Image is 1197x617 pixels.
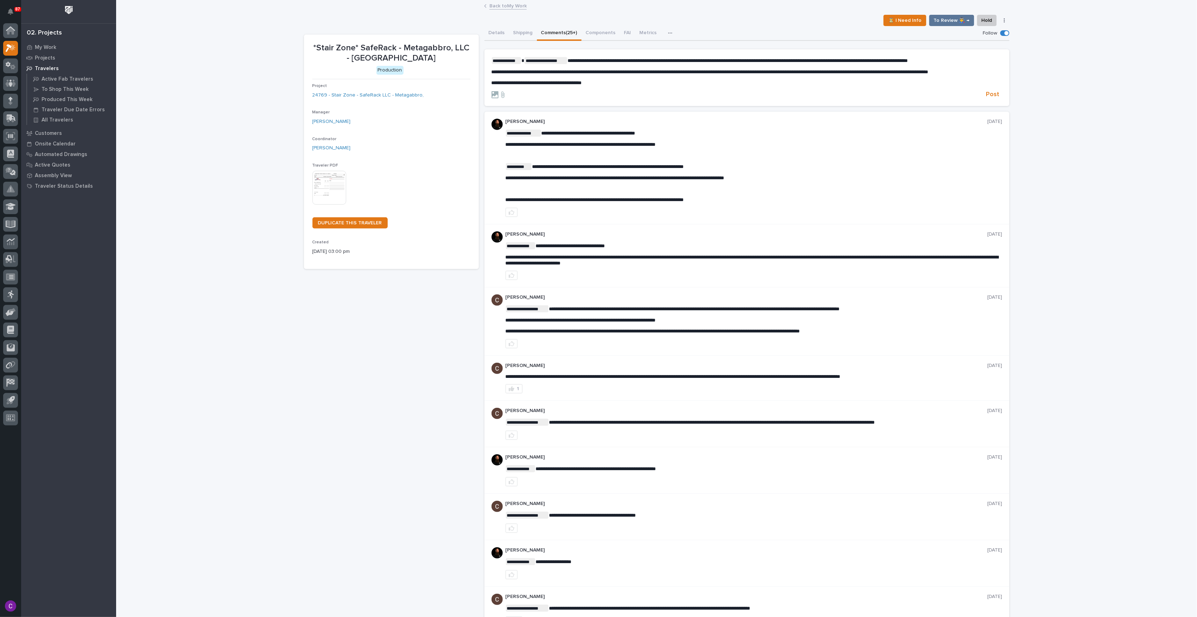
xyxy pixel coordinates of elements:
[977,15,997,26] button: Hold
[312,118,351,125] a: [PERSON_NAME]
[506,363,988,369] p: [PERSON_NAME]
[883,15,926,26] button: ⏳ I Need Info
[312,217,388,229] a: DUPLICATE THIS TRAVELER
[21,149,116,160] a: Automated Drawings
[506,594,988,600] p: [PERSON_NAME]
[484,26,509,41] button: Details
[318,220,382,225] span: DUPLICATE THIS TRAVELER
[312,43,470,63] p: *Stair Zone* SafeRack - Metagabbro, LLC - [GEOGRAPHIC_DATA]
[506,454,988,460] p: [PERSON_NAME]
[982,16,992,25] span: Hold
[492,231,503,243] img: zmKUmRVDQjmBLfnAs97p
[21,52,116,63] a: Projects
[492,363,503,374] img: AGNmyxaji213nCK4JzPdPN3H3CMBhXDSA2tJ_sy3UIa5=s96-c
[27,74,116,84] a: Active Fab Travelers
[988,363,1002,369] p: [DATE]
[506,231,988,237] p: [PERSON_NAME]
[988,408,1002,414] p: [DATE]
[312,248,470,255] p: [DATE] 03:00 pm
[506,119,988,125] p: [PERSON_NAME]
[506,208,518,217] button: like this post
[9,8,18,20] div: Notifications87
[492,501,503,512] img: AGNmyxaji213nCK4JzPdPN3H3CMBhXDSA2tJ_sy3UIa5=s96-c
[492,594,503,605] img: AGNmyxaji213nCK4JzPdPN3H3CMBhXDSA2tJ_sy3UIa5=s96-c
[506,384,522,393] button: 1
[509,26,537,41] button: Shipping
[506,294,988,300] p: [PERSON_NAME]
[3,599,18,613] button: users-avatar
[312,92,424,99] a: 24769 - Stair Zone - SafeRack LLC - Metagabbro,
[986,91,1000,99] span: Post
[35,151,87,158] p: Automated Drawings
[15,7,20,12] p: 87
[312,144,351,152] a: [PERSON_NAME]
[35,141,76,147] p: Onsite Calendar
[988,119,1002,125] p: [DATE]
[312,137,337,141] span: Coordinator
[506,570,518,579] button: like this post
[42,117,73,123] p: All Travelers
[27,115,116,125] a: All Travelers
[635,26,661,41] button: Metrics
[35,66,59,72] p: Travelers
[988,231,1002,237] p: [DATE]
[506,408,988,414] p: [PERSON_NAME]
[988,454,1002,460] p: [DATE]
[35,44,56,51] p: My Work
[376,66,404,75] div: Production
[35,173,72,179] p: Assembly View
[506,501,988,507] p: [PERSON_NAME]
[27,84,116,94] a: To Shop This Week
[21,128,116,138] a: Customers
[21,170,116,181] a: Assembly View
[934,16,970,25] span: To Review 👨‍🏭 →
[312,84,327,88] span: Project
[312,163,338,168] span: Traveler PDF
[27,94,116,104] a: Produced This Week
[537,26,582,41] button: Comments (25+)
[3,4,18,19] button: Notifications
[988,594,1002,600] p: [DATE]
[517,386,519,391] div: 1
[888,16,922,25] span: ⏳ I Need Info
[42,76,93,82] p: Active Fab Travelers
[35,162,70,168] p: Active Quotes
[988,294,1002,300] p: [DATE]
[506,547,988,553] p: [PERSON_NAME]
[312,110,330,114] span: Manager
[988,501,1002,507] p: [DATE]
[492,547,503,559] img: zmKUmRVDQjmBLfnAs97p
[492,294,503,306] img: AGNmyxaji213nCK4JzPdPN3H3CMBhXDSA2tJ_sy3UIa5=s96-c
[929,15,974,26] button: To Review 👨‍🏭 →
[489,1,527,10] a: Back toMy Work
[21,138,116,149] a: Onsite Calendar
[506,271,518,280] button: like this post
[988,547,1002,553] p: [DATE]
[506,477,518,486] button: like this post
[312,240,329,244] span: Created
[35,130,62,137] p: Customers
[35,183,93,189] p: Traveler Status Details
[62,4,75,17] img: Workspace Logo
[21,42,116,52] a: My Work
[42,96,93,103] p: Produced This Week
[620,26,635,41] button: FAI
[506,431,518,440] button: like this post
[21,181,116,191] a: Traveler Status Details
[21,160,116,170] a: Active Quotes
[983,30,997,36] p: Follow
[42,107,105,113] p: Traveler Due Date Errors
[35,55,55,61] p: Projects
[21,63,116,74] a: Travelers
[506,339,518,348] button: like this post
[492,454,503,466] img: zmKUmRVDQjmBLfnAs97p
[27,29,62,37] div: 02. Projects
[42,86,89,93] p: To Shop This Week
[27,105,116,114] a: Traveler Due Date Errors
[506,524,518,533] button: like this post
[492,408,503,419] img: AGNmyxaji213nCK4JzPdPN3H3CMBhXDSA2tJ_sy3UIa5=s96-c
[492,119,503,130] img: zmKUmRVDQjmBLfnAs97p
[582,26,620,41] button: Components
[983,91,1002,99] button: Post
